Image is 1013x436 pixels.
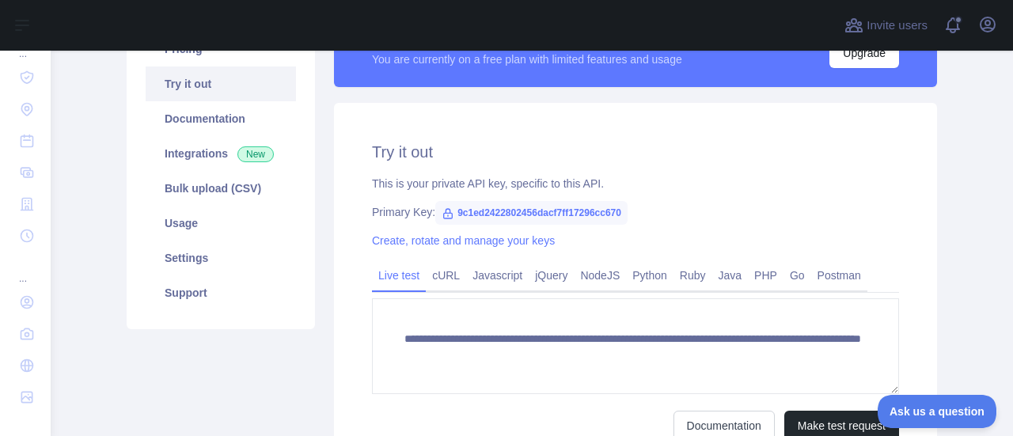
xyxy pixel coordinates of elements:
[811,263,867,288] a: Postman
[13,253,38,285] div: ...
[372,263,426,288] a: Live test
[712,263,749,288] a: Java
[146,66,296,101] a: Try it out
[673,263,712,288] a: Ruby
[867,17,928,35] span: Invite users
[829,38,899,68] button: Upgrade
[466,263,529,288] a: Javascript
[372,141,899,163] h2: Try it out
[146,275,296,310] a: Support
[783,263,811,288] a: Go
[146,101,296,136] a: Documentation
[237,146,274,162] span: New
[146,206,296,241] a: Usage
[748,263,783,288] a: PHP
[529,263,574,288] a: jQuery
[146,136,296,171] a: Integrations New
[146,241,296,275] a: Settings
[841,13,931,38] button: Invite users
[372,204,899,220] div: Primary Key:
[435,201,628,225] span: 9c1ed2422802456dacf7ff17296cc670
[146,171,296,206] a: Bulk upload (CSV)
[372,234,555,247] a: Create, rotate and manage your keys
[372,51,682,67] div: You are currently on a free plan with limited features and usage
[626,263,673,288] a: Python
[878,395,997,428] iframe: Toggle Customer Support
[426,263,466,288] a: cURL
[574,263,626,288] a: NodeJS
[372,176,899,191] div: This is your private API key, specific to this API.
